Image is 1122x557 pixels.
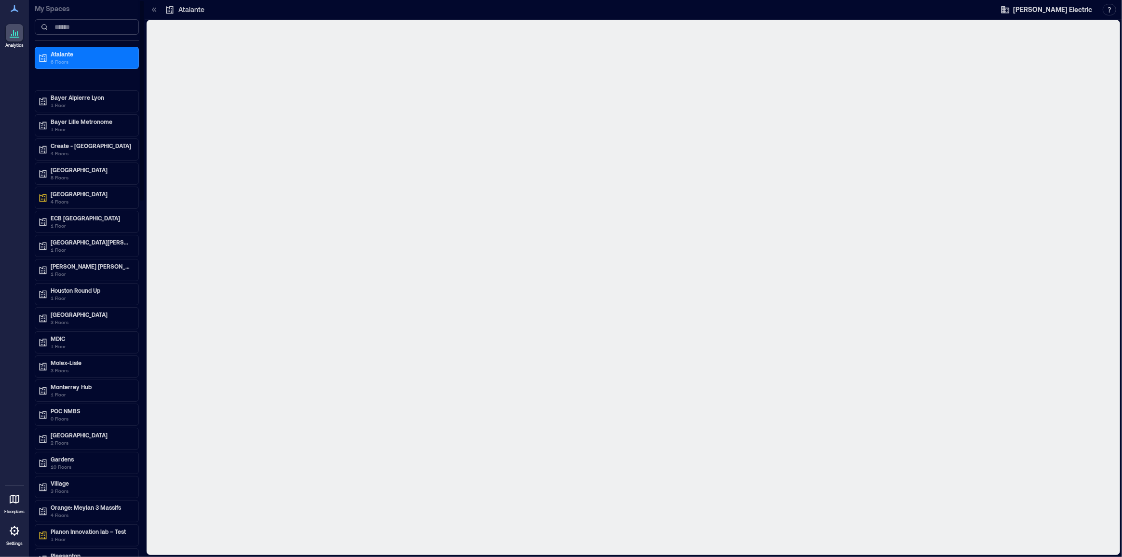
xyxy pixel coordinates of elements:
p: 3 Floors [51,318,132,326]
p: My Spaces [35,4,139,14]
p: 6 Floors [51,58,132,66]
p: 4 Floors [51,149,132,157]
p: 1 Floor [51,222,132,230]
p: Floorplans [4,509,25,515]
a: Settings [3,519,26,549]
p: MDIC [51,335,132,342]
p: Planon Innovation lab – Test [51,528,132,535]
p: 4 Floors [51,198,132,205]
p: [PERSON_NAME] [PERSON_NAME] [51,262,132,270]
p: 0 Floors [51,415,132,422]
p: [GEOGRAPHIC_DATA] [51,166,132,174]
p: 1 Floor [51,535,132,543]
p: [GEOGRAPHIC_DATA] [51,311,132,318]
p: Orange: Meylan 3 Massifs [51,503,132,511]
p: POC NMBS [51,407,132,415]
p: Bayer Lille Metronome [51,118,132,125]
p: Settings [6,541,23,546]
p: 4 Floors [51,511,132,519]
p: Atalante [51,50,132,58]
button: [PERSON_NAME] Electric [998,2,1095,17]
p: ECB [GEOGRAPHIC_DATA] [51,214,132,222]
p: Atalante [178,5,204,14]
a: Analytics [2,21,27,51]
p: 1 Floor [51,246,132,254]
p: Monterrey Hub [51,383,132,391]
a: Floorplans [1,488,27,517]
p: 10 Floors [51,463,132,471]
p: 1 Floor [51,342,132,350]
span: [PERSON_NAME] Electric [1013,5,1092,14]
p: 8 Floors [51,174,132,181]
p: 3 Floors [51,487,132,495]
p: [GEOGRAPHIC_DATA] [51,431,132,439]
p: 1 Floor [51,101,132,109]
p: 3 Floors [51,367,132,374]
p: [GEOGRAPHIC_DATA][PERSON_NAME] [51,238,132,246]
p: Houston Round Up [51,286,132,294]
p: Gardens [51,455,132,463]
p: [GEOGRAPHIC_DATA] [51,190,132,198]
p: Create - [GEOGRAPHIC_DATA] [51,142,132,149]
p: Analytics [5,42,24,48]
p: Molex-Lisle [51,359,132,367]
p: 1 Floor [51,391,132,398]
p: Bayer Alpierre Lyon [51,94,132,101]
p: 1 Floor [51,294,132,302]
p: 1 Floor [51,125,132,133]
p: Village [51,479,132,487]
p: 1 Floor [51,270,132,278]
p: 2 Floors [51,439,132,447]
